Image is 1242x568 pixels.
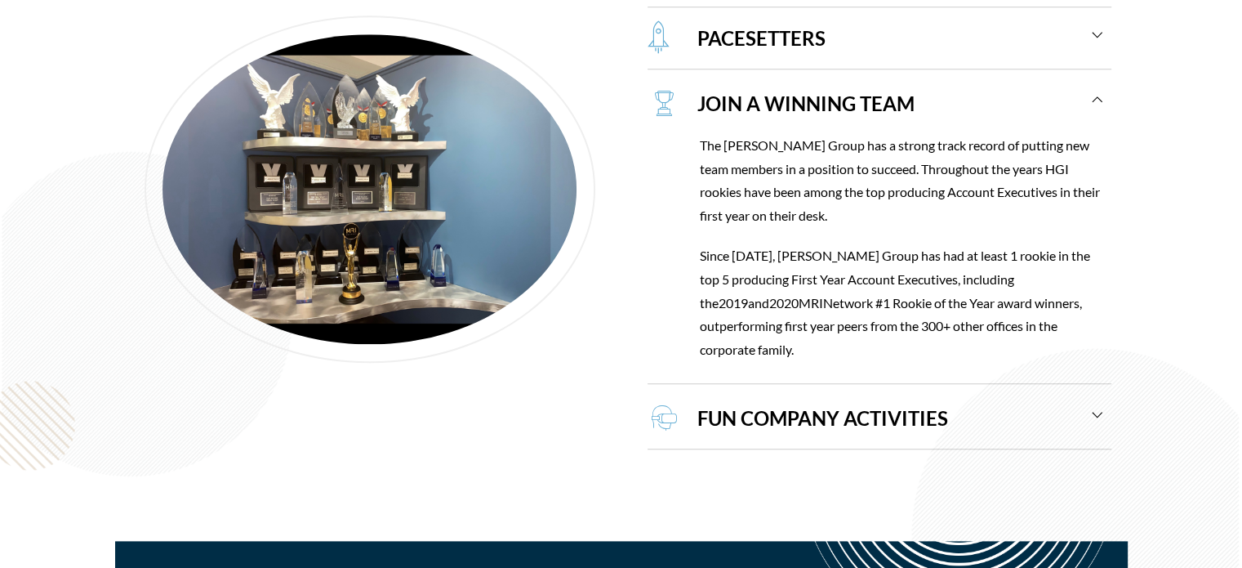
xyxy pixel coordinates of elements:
p: Since [DATE], [PERSON_NAME] Group has had at least 1 rookie in the top 5 producing First Year Acc... [700,244,1111,362]
div: PACESETTERS [680,7,1103,68]
p: The [PERSON_NAME] Group has a strong track record of putting new team members in a position to su... [700,134,1111,228]
div: FUN COMPANY ACTIVITIES [680,387,1103,448]
div: JOIN A WINNING TEAM [680,73,1103,133]
a: 2019 [719,295,748,311]
a: 2020 [769,295,799,311]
